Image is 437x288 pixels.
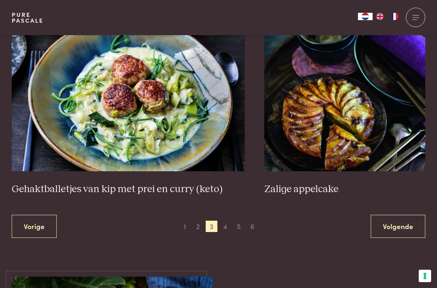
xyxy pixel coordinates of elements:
[220,221,231,232] span: 4
[206,221,217,232] span: 3
[233,221,245,232] span: 5
[12,215,57,238] a: Vorige
[387,13,402,20] a: FR
[264,25,425,195] a: Zalige appelcake Zalige appelcake
[12,12,44,23] a: PurePascale
[373,13,387,20] a: EN
[247,221,258,232] span: 6
[264,25,425,171] img: Zalige appelcake
[373,13,402,20] ul: Language list
[12,25,245,171] img: Gehaktballetjes van kip met prei en curry (keto)
[264,183,425,196] h3: Zalige appelcake
[371,215,425,238] a: Volgende
[12,25,245,195] a: Gehaktballetjes van kip met prei en curry (keto) Gehaktballetjes van kip met prei en curry (keto)
[419,270,431,282] button: Uw voorkeuren voor toestemming voor trackingtechnologieën
[358,13,373,20] a: NL
[358,13,373,20] div: Language
[358,13,402,20] aside: Language selected: Nederlands
[179,221,190,232] span: 1
[192,221,204,232] span: 2
[12,183,245,196] h3: Gehaktballetjes van kip met prei en curry (keto)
